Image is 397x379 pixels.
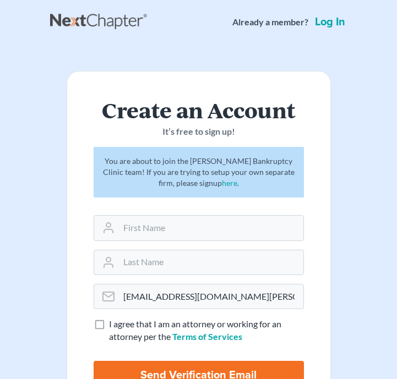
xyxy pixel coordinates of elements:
p: It’s free to sign up! [94,125,304,138]
h2: Create an Account [94,98,304,121]
div: You are about to join the [PERSON_NAME] Bankruptcy Clinic team! If you are trying to setup your o... [94,147,304,197]
strong: Already a member? [232,16,308,29]
a: here [222,178,237,188]
a: Log in [313,17,347,28]
a: Terms of Services [172,331,242,342]
input: Email Address [119,284,303,309]
input: First Name [119,216,303,240]
span: I agree that I am an attorney or working for an attorney per the [109,318,281,342]
input: Last Name [119,250,303,274]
